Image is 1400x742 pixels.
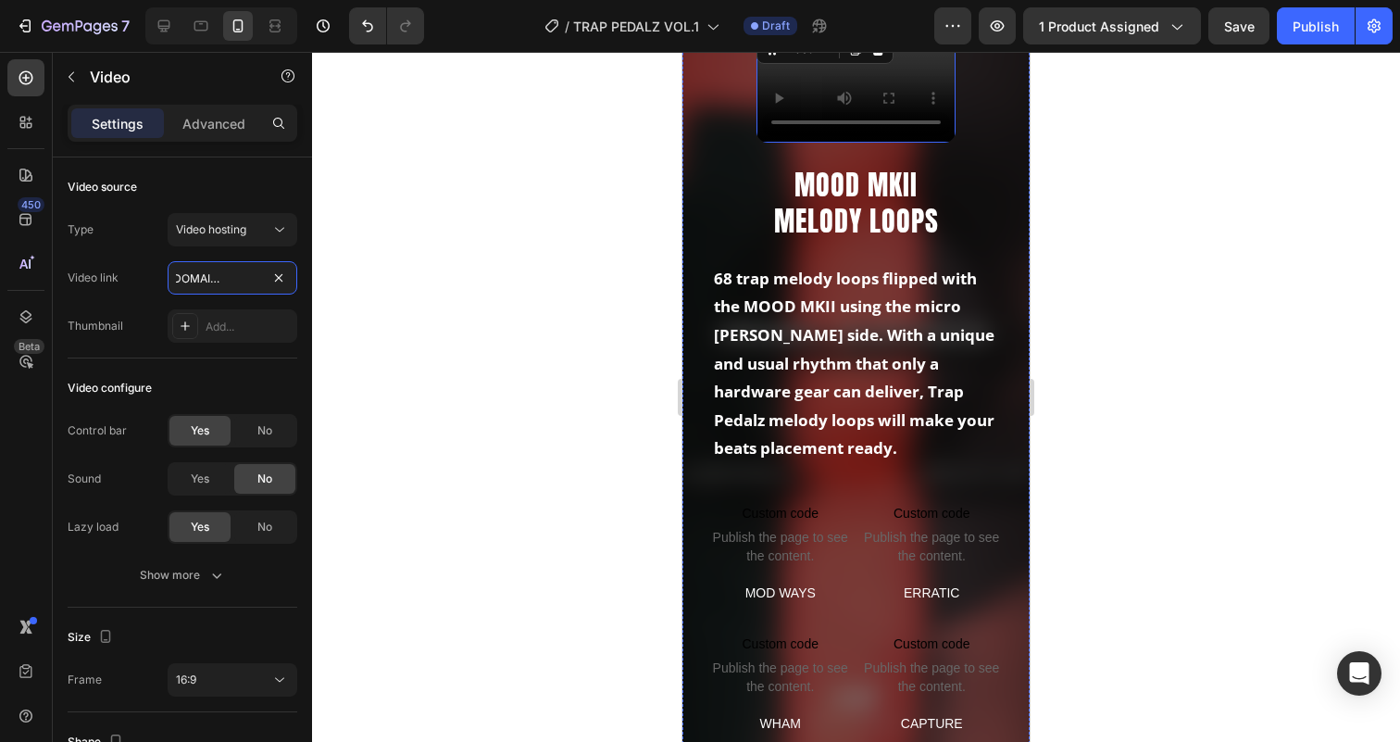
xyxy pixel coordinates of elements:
[191,422,209,439] span: Yes
[183,660,317,684] p: CAPTURE
[1039,17,1159,36] span: 1 product assigned
[181,581,319,603] span: Custom code
[168,213,297,246] button: Video hosting
[68,672,102,688] div: Frame
[30,581,167,603] span: Custom code
[257,519,272,535] span: No
[176,673,196,686] span: 16:9
[183,530,317,553] p: ERRATIC
[206,319,293,335] div: Add...
[176,222,246,236] span: Video hosting
[257,471,272,487] span: No
[565,17,569,36] span: /
[181,476,319,513] span: Publish the page to see the content.
[68,380,152,396] div: Video configure
[7,7,138,44] button: 7
[68,559,297,592] button: Show more
[121,15,130,37] p: 7
[92,114,144,133] p: Settings
[30,113,318,189] h2: MOOD MKII MELODY LOOPS
[31,530,165,553] p: MOD WAYS
[191,519,209,535] span: Yes
[1023,7,1201,44] button: 1 product assigned
[762,18,790,34] span: Draft
[31,660,165,684] p: WHAM
[1208,7,1269,44] button: Save
[682,52,1030,742] iframe: Design area
[349,7,424,44] div: Undo/Redo
[18,197,44,212] div: 450
[68,221,94,238] div: Type
[68,519,119,535] div: Lazy load
[68,179,137,195] div: Video source
[191,471,209,487] span: Yes
[168,663,297,697] button: 16:9
[1277,7,1355,44] button: Publish
[14,339,44,354] div: Beta
[140,566,226,585] div: Show more
[181,450,319,472] span: Custom code
[90,66,247,88] p: Video
[68,270,119,286] div: Video link
[31,216,312,408] strong: 68 trap melody loops flipped with the MOOD MKII using the micro [PERSON_NAME] side. With a unique...
[168,261,297,295] input: Insert video url here
[30,476,167,513] span: Publish the page to see the content.
[257,422,272,439] span: No
[573,17,699,36] span: TRAP PEDALZ VOL.1
[1293,17,1339,36] div: Publish
[1337,651,1381,696] div: Open Intercom Messenger
[30,607,167,644] span: Publish the page to see the content.
[181,607,319,644] span: Publish the page to see the content.
[182,114,245,133] p: Advanced
[68,318,123,334] div: Thumbnail
[68,471,101,487] div: Sound
[30,450,167,472] span: Custom code
[68,625,117,650] div: Size
[1224,19,1255,34] span: Save
[68,422,127,439] div: Control bar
